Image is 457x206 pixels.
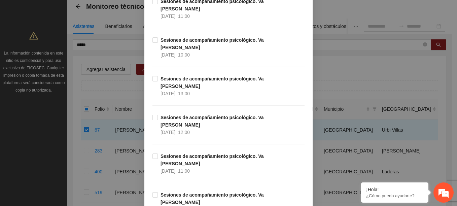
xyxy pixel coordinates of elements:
strong: Sesiones de acompañamiento psicológico. Va [PERSON_NAME] [161,153,264,166]
div: Minimizar ventana de chat en vivo [110,3,127,20]
strong: Sesiones de acompañamiento psicológico. Va [PERSON_NAME] [161,76,264,89]
textarea: Escriba su mensaje y pulse “Intro” [3,136,128,159]
span: Estamos en línea. [39,66,93,134]
span: 11:00 [178,13,190,19]
strong: Sesiones de acompañamiento psicológico. Va [PERSON_NAME] [161,37,264,50]
span: [DATE] [161,168,175,174]
span: 12:00 [178,130,190,135]
p: ¿Cómo puedo ayudarte? [366,193,423,198]
span: 13:00 [178,91,190,96]
span: [DATE] [161,130,175,135]
strong: Sesiones de acompañamiento psicológico. Va [PERSON_NAME] [161,115,264,128]
span: [DATE] [161,91,175,96]
span: [DATE] [161,13,175,19]
span: 11:00 [178,168,190,174]
span: 10:00 [178,52,190,58]
span: [DATE] [161,52,175,58]
div: ¡Hola! [366,187,423,192]
div: Chatee con nosotros ahora [35,34,113,43]
strong: Sesiones de acompañamiento psicológico. Va [PERSON_NAME] [161,192,264,205]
